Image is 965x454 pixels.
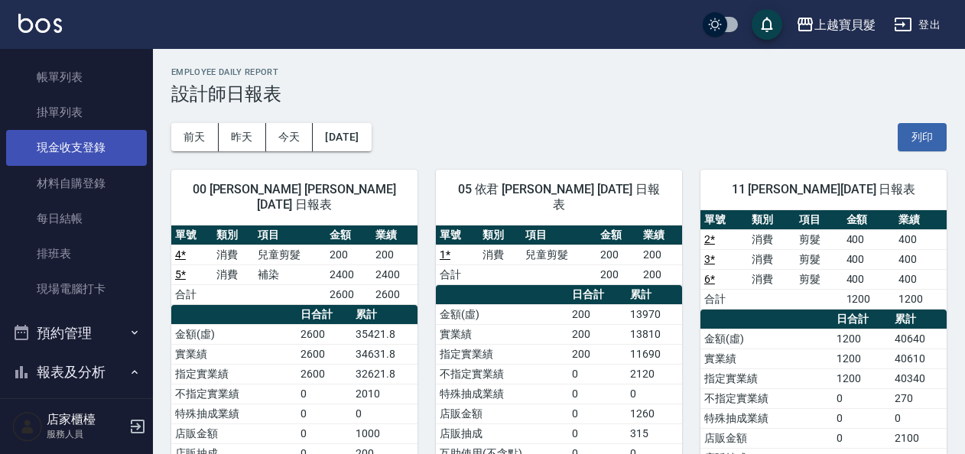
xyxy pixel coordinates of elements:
[297,384,352,404] td: 0
[895,229,947,249] td: 400
[436,404,568,423] td: 店販金額
[6,236,147,271] a: 排班表
[297,404,352,423] td: 0
[297,305,352,325] th: 日合計
[843,229,895,249] td: 400
[352,344,418,364] td: 34631.8
[171,83,947,105] h3: 設計師日報表
[626,344,682,364] td: 11690
[372,284,418,304] td: 2600
[700,408,833,428] td: 特殊抽成業績
[326,264,372,284] td: 2400
[568,304,626,324] td: 200
[700,210,748,230] th: 單號
[895,289,947,309] td: 1200
[6,60,147,95] a: 帳單列表
[748,229,795,249] td: 消費
[833,368,891,388] td: 1200
[639,225,682,245] th: 業績
[568,404,626,423] td: 0
[895,210,947,230] th: 業績
[297,344,352,364] td: 2600
[266,123,314,151] button: 今天
[843,269,895,289] td: 400
[352,324,418,344] td: 35421.8
[254,264,326,284] td: 補染
[213,225,254,245] th: 類別
[6,166,147,201] a: 材料自購登錄
[47,412,125,427] h5: 店家櫃檯
[372,264,418,284] td: 2400
[833,310,891,329] th: 日合計
[12,411,43,442] img: Person
[891,388,947,408] td: 270
[352,404,418,423] td: 0
[700,289,748,309] td: 合計
[700,388,833,408] td: 不指定實業績
[790,9,882,41] button: 上越寶貝髮
[626,285,682,305] th: 累計
[626,384,682,404] td: 0
[700,428,833,448] td: 店販金額
[171,384,297,404] td: 不指定實業績
[891,349,947,368] td: 40610
[171,123,219,151] button: 前天
[171,284,213,304] td: 合計
[436,324,568,344] td: 實業績
[895,249,947,269] td: 400
[436,225,682,285] table: a dense table
[895,269,947,289] td: 400
[436,423,568,443] td: 店販抽成
[6,130,147,165] a: 現金收支登錄
[888,11,947,39] button: 登出
[171,344,297,364] td: 實業績
[254,225,326,245] th: 項目
[297,423,352,443] td: 0
[568,384,626,404] td: 0
[833,329,891,349] td: 1200
[795,269,843,289] td: 剪髮
[372,245,418,264] td: 200
[891,428,947,448] td: 2100
[639,245,682,264] td: 200
[6,313,147,353] button: 預約管理
[626,423,682,443] td: 315
[843,289,895,309] td: 1200
[596,225,639,245] th: 金額
[326,245,372,264] td: 200
[297,324,352,344] td: 2600
[171,404,297,423] td: 特殊抽成業績
[639,264,682,284] td: 200
[752,9,782,40] button: save
[436,364,568,384] td: 不指定實業績
[326,284,372,304] td: 2600
[596,245,639,264] td: 200
[436,304,568,324] td: 金額(虛)
[626,324,682,344] td: 13810
[700,210,947,310] table: a dense table
[568,364,626,384] td: 0
[171,67,947,77] h2: Employee Daily Report
[814,15,876,34] div: 上越寶貝髮
[352,305,418,325] th: 累計
[479,245,521,264] td: 消費
[833,388,891,408] td: 0
[171,324,297,344] td: 金額(虛)
[795,210,843,230] th: 項目
[521,245,596,264] td: 兒童剪髮
[171,225,418,305] table: a dense table
[843,210,895,230] th: 金額
[568,285,626,305] th: 日合計
[719,182,928,197] span: 11 [PERSON_NAME][DATE] 日報表
[254,245,326,264] td: 兒童剪髮
[626,404,682,423] td: 1260
[626,364,682,384] td: 2120
[596,264,639,284] td: 200
[436,384,568,404] td: 特殊抽成業績
[6,95,147,130] a: 掛單列表
[6,352,147,392] button: 報表及分析
[833,349,891,368] td: 1200
[795,229,843,249] td: 剪髮
[171,364,297,384] td: 指定實業績
[213,264,254,284] td: 消費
